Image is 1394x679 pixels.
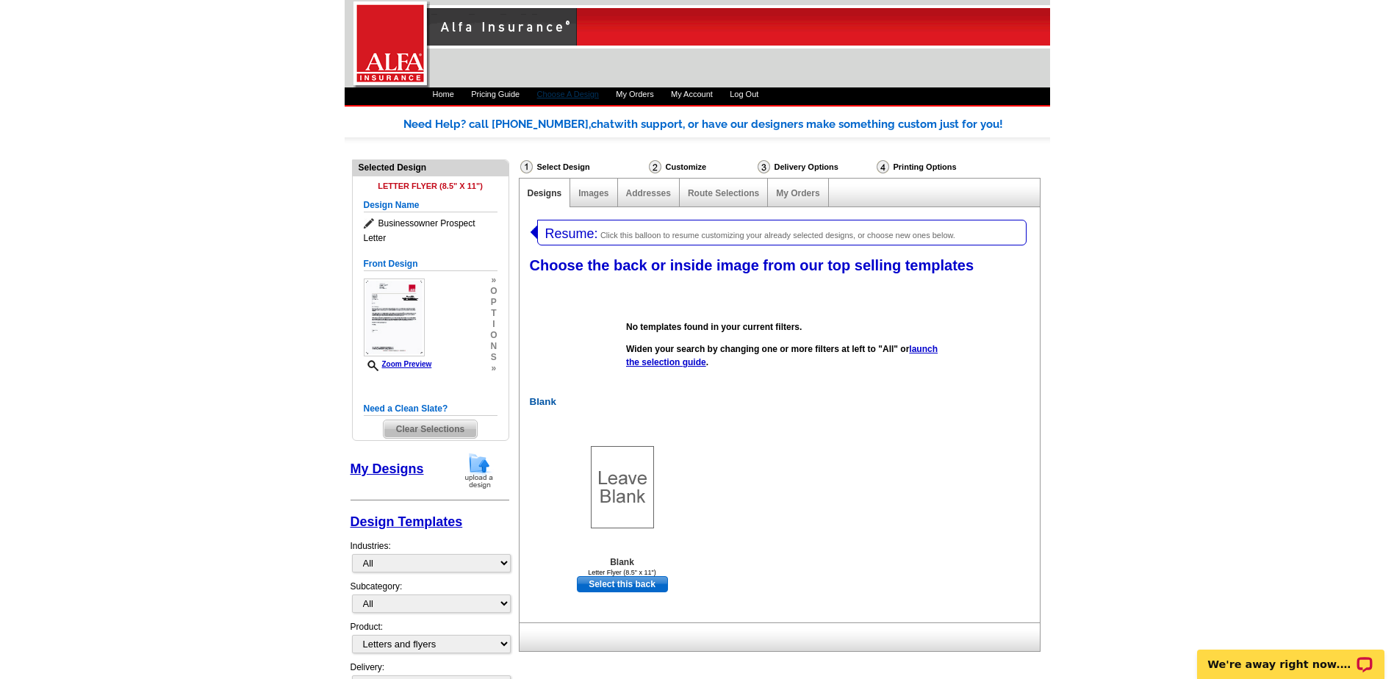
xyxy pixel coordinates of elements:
[626,188,671,198] a: Addresses
[364,182,497,191] h4: Letter Flyer (8.5" x 11")
[545,226,598,241] span: Resume:
[471,90,520,98] a: Pricing Guide
[528,188,562,198] a: Designs
[490,286,497,297] span: o
[364,360,432,368] a: Zoom Preview
[626,342,938,369] p: Widen your search by changing one or more filters at left to "All" or .
[519,159,647,178] div: Select Design
[384,420,477,438] span: Clear Selections
[776,188,819,198] a: My Orders
[351,620,509,661] div: Product:
[616,90,653,98] a: My Orders
[542,569,703,576] div: Letter Flyer (8.5" x 11")
[490,319,497,330] span: i
[364,198,497,212] h5: Design Name
[877,160,889,173] img: Printing Options & Summary
[1188,633,1394,679] iframe: LiveChat chat widget
[671,90,713,98] a: My Account
[610,557,634,567] b: Blank
[577,576,668,592] a: use this design
[490,275,497,286] span: »
[756,159,875,178] div: Delivery Options
[364,257,497,271] h5: Front Design
[520,160,533,173] img: Select Design
[403,116,1050,133] div: Need Help? call [PHONE_NUMBER], with support, or have our designers make something custom just fo...
[600,231,955,240] span: Click this balloon to resume customizing your already selected designs, or choose new ones below.
[460,452,498,489] img: upload-design
[490,330,497,341] span: o
[688,188,759,198] a: Route Selections
[758,160,770,173] img: Delivery Options
[522,396,1043,408] h2: Blank
[351,580,509,620] div: Subcategory:
[578,188,608,198] a: Images
[490,308,497,319] span: t
[364,216,497,245] span: Businessowner Prospect Letter
[649,160,661,173] img: Customize
[433,90,454,98] a: Home
[591,118,614,131] span: chat
[364,279,425,356] img: small-thumb.jpg
[875,159,1006,178] div: Printing Options
[490,352,497,363] span: s
[351,461,424,476] a: My Designs
[364,402,497,416] h5: Need a Clean Slate?
[591,446,654,528] img: Blank Template
[531,220,537,244] img: leftArrow.png
[537,90,599,98] a: Choose A Design
[626,320,938,334] p: No templates found in your current filters.
[490,363,497,374] span: »
[730,90,758,98] a: Log Out
[530,257,974,273] span: Choose the back or inside image from our top selling templates
[351,514,463,529] a: Design Templates
[490,341,497,352] span: n
[353,160,509,174] div: Selected Design
[351,532,509,580] div: Industries:
[647,159,756,178] div: Customize
[490,297,497,308] span: p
